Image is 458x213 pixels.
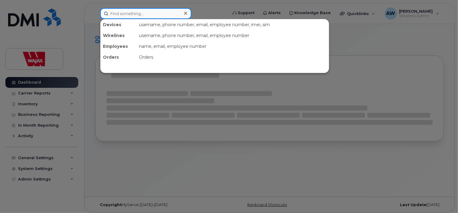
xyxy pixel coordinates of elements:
div: Employees [101,41,137,52]
div: Wirelines [101,30,137,41]
div: Orders [101,52,137,63]
div: name, email, employee number [137,41,329,52]
div: username, phone number, email, employee number, imei, sim [137,19,329,30]
div: Orders [137,52,329,63]
div: username, phone number, email, employee number [137,30,329,41]
div: Devices [101,19,137,30]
